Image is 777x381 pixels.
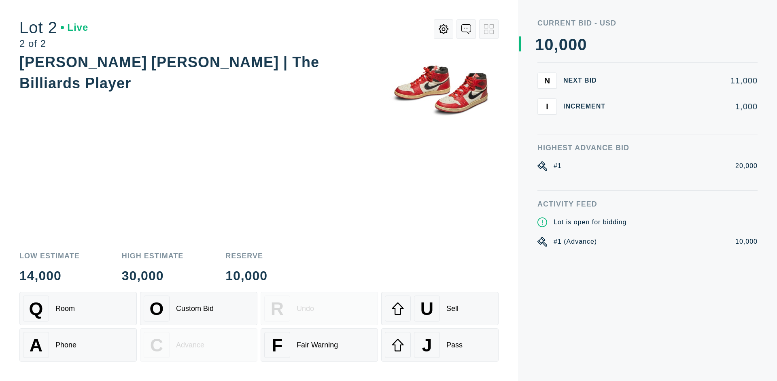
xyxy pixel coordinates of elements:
[61,23,88,32] div: Live
[381,328,499,362] button: JPass
[446,341,463,349] div: Pass
[55,341,76,349] div: Phone
[537,200,758,208] div: Activity Feed
[563,103,612,110] div: Increment
[122,269,184,282] div: 30,000
[297,341,338,349] div: Fair Warning
[537,72,557,89] button: N
[735,161,758,171] div: 20,000
[150,298,164,319] span: O
[381,292,499,325] button: USell
[30,335,42,355] span: A
[577,36,587,53] div: 0
[140,292,257,325] button: OCustom Bid
[537,98,557,115] button: I
[420,298,433,319] span: U
[29,298,43,319] span: Q
[122,252,184,260] div: High Estimate
[554,161,562,171] div: #1
[422,335,432,355] span: J
[150,335,163,355] span: C
[618,102,758,111] div: 1,000
[261,292,378,325] button: RUndo
[19,269,80,282] div: 14,000
[618,77,758,85] div: 11,000
[535,36,544,53] div: 1
[297,304,314,313] div: Undo
[537,19,758,27] div: Current Bid - USD
[271,298,284,319] span: R
[563,77,612,84] div: Next Bid
[19,19,88,36] div: Lot 2
[446,304,459,313] div: Sell
[554,217,626,227] div: Lot is open for bidding
[544,76,550,85] span: N
[568,36,577,53] div: 0
[272,335,282,355] span: F
[225,269,267,282] div: 10,000
[140,328,257,362] button: CAdvance
[176,341,204,349] div: Advance
[55,304,75,313] div: Room
[537,144,758,151] div: Highest Advance Bid
[176,304,214,313] div: Custom Bid
[554,36,559,198] div: ,
[544,36,554,53] div: 0
[554,237,597,247] div: #1 (Advance)
[261,328,378,362] button: FFair Warning
[225,252,267,260] div: Reserve
[546,102,548,111] span: I
[19,39,88,49] div: 2 of 2
[559,36,568,53] div: 0
[735,237,758,247] div: 10,000
[19,252,80,260] div: Low Estimate
[19,328,137,362] button: APhone
[19,54,319,92] div: [PERSON_NAME] [PERSON_NAME] | The Billiards Player
[19,292,137,325] button: QRoom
